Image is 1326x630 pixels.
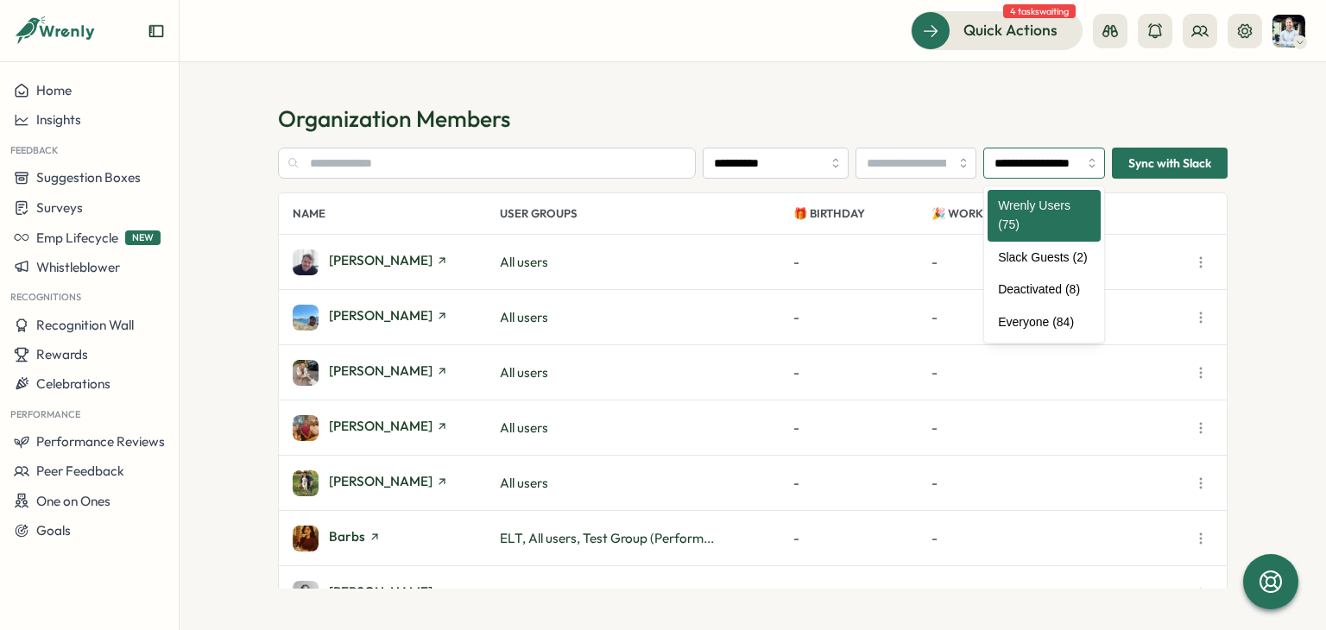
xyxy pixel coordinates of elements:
span: All users [500,419,548,436]
div: Deactivated (8) [988,274,1101,306]
span: All users [500,475,548,491]
p: User Groups [500,193,793,234]
img: Alex Johnson [293,305,319,331]
p: - [931,363,1189,382]
span: One on Ones [36,493,110,509]
div: Everyone (84) [988,306,1101,339]
a: Ben Hardwick[PERSON_NAME] [293,581,500,607]
img: Barbs [293,526,319,551]
h1: Organization Members [278,104,1228,134]
span: NEW [125,230,161,245]
p: - [793,253,931,272]
p: - [931,308,1189,327]
span: All users [500,585,548,602]
span: Home [36,82,72,98]
a: Andie Potter[PERSON_NAME] [293,360,500,386]
p: - [931,253,1189,272]
span: Sync with Slack [1128,148,1211,178]
span: Barbs [329,530,365,543]
p: 🎉 Work Anniversary [931,193,1189,234]
span: 4 tasks waiting [1003,4,1076,18]
p: - [793,308,931,327]
img: Ben Hardwick [293,581,319,607]
p: - [793,363,931,382]
span: Peer Feedback [36,463,124,479]
p: - [793,529,931,548]
span: Recognition Wall [36,317,134,333]
p: - [931,529,1189,548]
span: All users [500,254,548,270]
a: Alex Johnson[PERSON_NAME] [293,305,500,331]
button: Quick Actions [911,11,1083,49]
span: ELT, All users, Test Group (Perform... [500,530,714,546]
div: Slack Guests (2) [988,242,1101,274]
p: - [931,584,1189,603]
img: Andie Potter [293,360,319,386]
p: - [931,419,1189,438]
span: Suggestion Boxes [36,169,141,186]
span: Surveys [36,199,83,216]
a: BarbsBarbs [293,526,500,551]
img: Avinash Thangali [293,470,319,496]
span: Goals [36,522,71,539]
span: [PERSON_NAME] [329,475,433,488]
span: [PERSON_NAME] [329,585,433,598]
p: - [793,419,931,438]
img: Andy Hughes [293,415,319,441]
span: Rewards [36,346,88,362]
span: [PERSON_NAME] [329,419,433,432]
span: [PERSON_NAME] [329,309,433,322]
span: Whistleblower [36,259,120,275]
a: alexiy[PERSON_NAME] [293,249,500,275]
p: - [793,474,931,493]
img: alexiy [293,249,319,275]
button: Sync with Slack [1112,148,1228,179]
a: Andy Hughes[PERSON_NAME] [293,415,500,441]
span: Celebrations [36,375,110,392]
img: Nik Zavgorodniy [1272,15,1305,47]
a: Avinash Thangali[PERSON_NAME] [293,470,500,496]
div: Wrenly Users (75) [988,190,1101,241]
span: Performance Reviews [36,433,165,450]
span: Insights [36,111,81,128]
button: Expand sidebar [148,22,165,40]
span: Quick Actions [963,19,1058,41]
p: - [793,584,931,603]
span: Emp Lifecycle [36,230,118,246]
span: All users [500,309,548,325]
p: - [931,474,1189,493]
span: All users [500,364,548,381]
p: Name [293,193,500,234]
p: 🎁 Birthday [793,193,931,234]
span: [PERSON_NAME] [329,254,433,267]
span: [PERSON_NAME] [329,364,433,377]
